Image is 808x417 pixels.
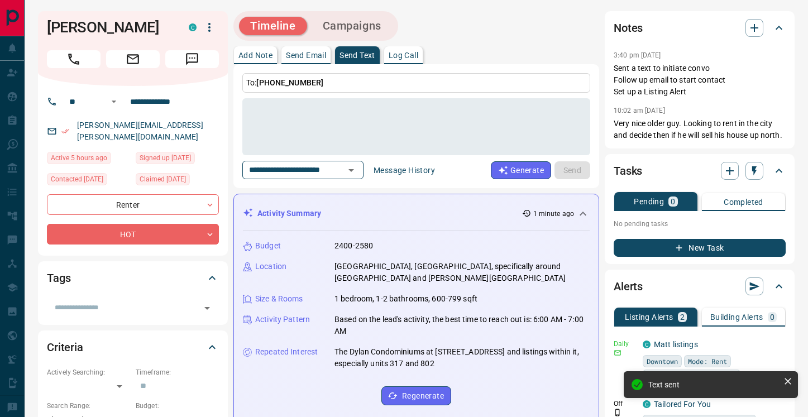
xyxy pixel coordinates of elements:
[255,314,310,325] p: Activity Pattern
[47,18,172,36] h1: [PERSON_NAME]
[47,334,219,361] div: Criteria
[367,161,442,179] button: Message History
[647,356,678,367] span: Downtown
[136,401,219,411] p: Budget:
[47,401,130,411] p: Search Range:
[614,63,786,98] p: Sent a text to initiate convo Follow up email to start contact Set up a Listing Alert
[614,399,636,409] p: Off
[614,51,661,59] p: 3:40 pm [DATE]
[680,313,685,321] p: 2
[643,341,651,348] div: condos.ca
[136,367,219,377] p: Timeframe:
[625,313,673,321] p: Listing Alerts
[614,409,621,416] svg: Push Notification Only
[614,118,786,141] p: Very nice older guy. Looking to rent in the city and decide then if he will sell his house up north.
[614,339,636,349] p: Daily
[238,51,272,59] p: Add Note
[648,380,779,389] div: Text sent
[614,215,786,232] p: No pending tasks
[710,313,763,321] p: Building Alerts
[614,162,642,180] h2: Tasks
[256,78,323,87] span: [PHONE_NUMBER]
[634,198,664,205] p: Pending
[671,198,675,205] p: 0
[255,346,318,358] p: Repeated Interest
[107,95,121,108] button: Open
[47,173,130,189] div: Mon Aug 04 2025
[47,194,219,215] div: Renter
[189,23,197,31] div: condos.ca
[257,208,321,219] p: Activity Summary
[47,50,101,68] span: Call
[389,51,418,59] p: Log Call
[770,313,774,321] p: 0
[47,338,83,356] h2: Criteria
[654,340,698,349] a: Matt listings
[165,50,219,68] span: Message
[334,261,590,284] p: [GEOGRAPHIC_DATA], [GEOGRAPHIC_DATA], specifically around [GEOGRAPHIC_DATA] and [PERSON_NAME][GEO...
[47,269,70,287] h2: Tags
[47,367,130,377] p: Actively Searching:
[61,127,69,135] svg: Email Verified
[312,17,393,35] button: Campaigns
[136,173,219,189] div: Mon Jul 21 2025
[51,152,107,164] span: Active 5 hours ago
[614,239,786,257] button: New Task
[614,277,643,295] h2: Alerts
[239,17,307,35] button: Timeline
[614,19,643,37] h2: Notes
[533,209,574,219] p: 1 minute ago
[136,152,219,167] div: Sat Apr 10 2021
[255,240,281,252] p: Budget
[334,346,590,370] p: The Dylan Condominiums at [STREET_ADDRESS] and listings within it, especially units 317 and 802
[614,349,621,357] svg: Email
[140,174,186,185] span: Claimed [DATE]
[614,273,786,300] div: Alerts
[255,293,303,305] p: Size & Rooms
[47,265,219,291] div: Tags
[614,107,665,114] p: 10:02 am [DATE]
[140,152,191,164] span: Signed up [DATE]
[286,51,326,59] p: Send Email
[242,73,590,93] p: To:
[381,386,451,405] button: Regenerate
[614,157,786,184] div: Tasks
[334,240,373,252] p: 2400-2580
[255,261,286,272] p: Location
[51,174,103,185] span: Contacted [DATE]
[340,51,375,59] p: Send Text
[614,15,786,41] div: Notes
[334,293,477,305] p: 1 bedroom, 1-2 bathrooms, 600-799 sqft
[199,300,215,316] button: Open
[491,161,551,179] button: Generate
[334,314,590,337] p: Based on the lead's activity, the best time to reach out is: 6:00 AM - 7:00 AM
[724,198,763,206] p: Completed
[77,121,203,141] a: [PERSON_NAME][EMAIL_ADDRESS][PERSON_NAME][DOMAIN_NAME]
[343,162,359,178] button: Open
[688,356,727,367] span: Mode: Rent
[47,224,219,245] div: HOT
[47,152,130,167] div: Fri Aug 15 2025
[106,50,160,68] span: Email
[243,203,590,224] div: Activity Summary1 minute ago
